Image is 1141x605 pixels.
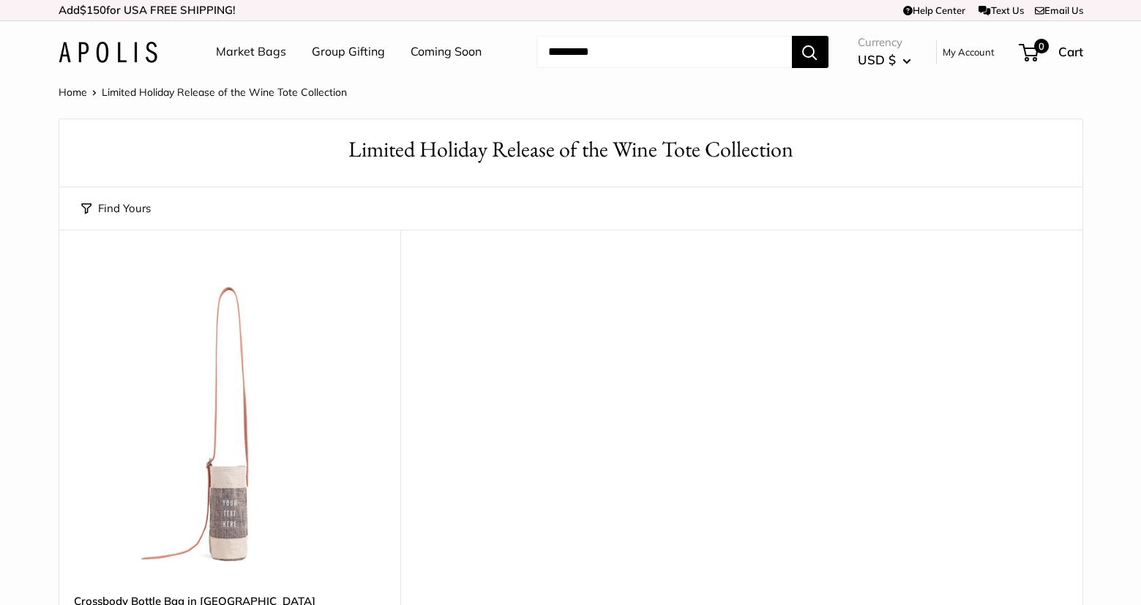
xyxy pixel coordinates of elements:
[536,36,792,68] input: Search...
[59,83,347,102] nav: Breadcrumb
[59,86,87,99] a: Home
[216,41,286,63] a: Market Bags
[903,4,965,16] a: Help Center
[979,4,1023,16] a: Text Us
[1058,44,1083,59] span: Cart
[74,266,386,578] a: description_Our first Crossbody Bottle Bagdescription_Even available for group gifting and events
[1020,40,1083,64] a: 0 Cart
[81,134,1060,165] h1: Limited Holiday Release of the Wine Tote Collection
[858,48,911,72] button: USD $
[792,36,828,68] button: Search
[411,41,482,63] a: Coming Soon
[312,41,385,63] a: Group Gifting
[102,86,347,99] span: Limited Holiday Release of the Wine Tote Collection
[1033,39,1048,53] span: 0
[858,32,911,53] span: Currency
[59,42,157,63] img: Apolis
[80,3,106,17] span: $150
[1035,4,1083,16] a: Email Us
[858,52,896,67] span: USD $
[81,198,151,219] button: Find Yours
[943,43,995,61] a: My Account
[74,266,386,578] img: description_Our first Crossbody Bottle Bag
